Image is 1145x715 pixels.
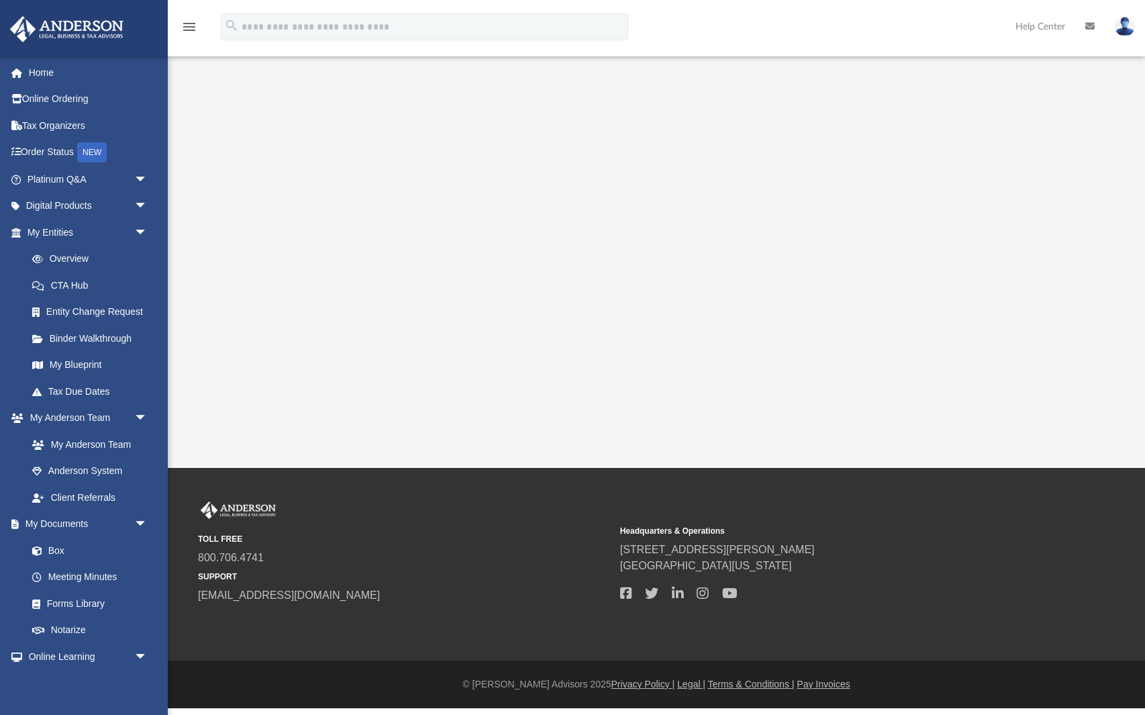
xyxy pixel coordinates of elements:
a: Entity Change Request [19,299,168,326]
a: Overview [19,246,168,273]
a: Forms Library [19,590,154,617]
span: arrow_drop_down [134,643,161,671]
small: TOLL FREE [198,533,611,545]
a: [EMAIL_ADDRESS][DOMAIN_NAME] [198,589,380,601]
a: Legal | [677,679,705,689]
a: [GEOGRAPHIC_DATA][US_STATE] [620,560,792,571]
a: [STREET_ADDRESS][PERSON_NAME] [620,544,815,555]
a: Box [19,537,154,564]
i: search [224,18,239,33]
a: My Anderson Teamarrow_drop_down [9,405,161,432]
a: Order StatusNEW [9,139,168,166]
img: Anderson Advisors Platinum Portal [198,502,279,519]
a: 800.706.4741 [198,552,264,563]
a: Notarize [19,617,161,644]
a: Client Referrals [19,484,161,511]
a: My Anderson Team [19,431,154,458]
span: arrow_drop_down [134,405,161,432]
a: Platinum Q&Aarrow_drop_down [9,166,168,193]
a: My Entitiesarrow_drop_down [9,219,168,246]
a: Online Learningarrow_drop_down [9,643,161,670]
a: Meeting Minutes [19,564,161,591]
i: menu [181,19,197,35]
span: arrow_drop_down [134,166,161,193]
a: Privacy Policy | [611,679,675,689]
a: Binder Walkthrough [19,325,168,352]
span: arrow_drop_down [134,511,161,538]
div: NEW [77,142,107,162]
a: menu [181,26,197,35]
span: arrow_drop_down [134,219,161,246]
a: Home [9,59,168,86]
a: Tax Organizers [9,112,168,139]
a: CTA Hub [19,272,168,299]
a: Tax Due Dates [19,378,168,405]
small: SUPPORT [198,571,611,583]
img: Anderson Advisors Platinum Portal [6,16,128,42]
a: My Blueprint [19,352,161,379]
a: Terms & Conditions | [708,679,795,689]
small: Headquarters & Operations [620,525,1033,537]
a: Online Ordering [9,86,168,113]
div: © [PERSON_NAME] Advisors 2025 [168,677,1145,692]
img: User Pic [1115,17,1135,36]
a: My Documentsarrow_drop_down [9,511,161,538]
a: Pay Invoices [797,679,850,689]
span: arrow_drop_down [134,193,161,220]
a: Anderson System [19,458,161,485]
a: Courses [19,670,161,697]
a: Digital Productsarrow_drop_down [9,193,168,220]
